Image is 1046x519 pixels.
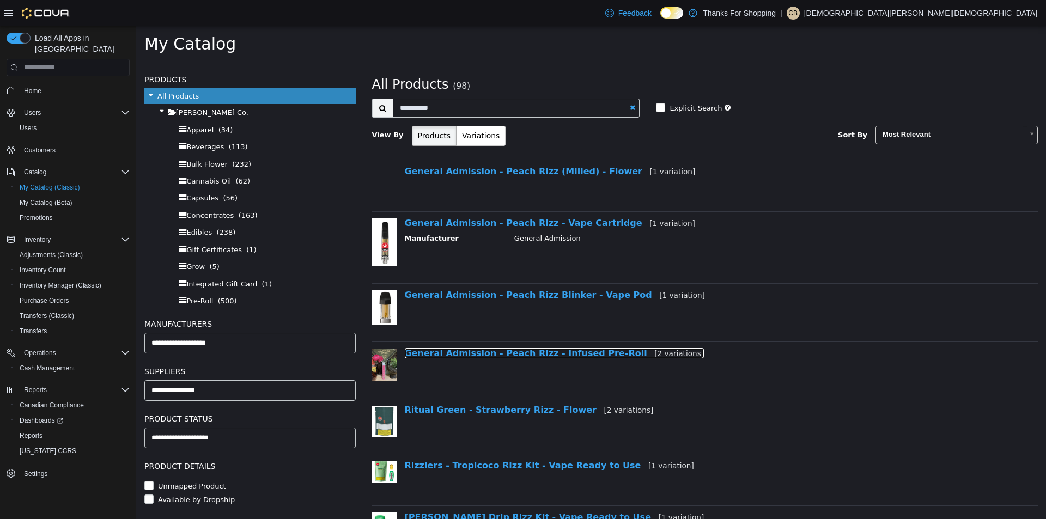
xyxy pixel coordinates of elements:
[15,279,106,292] a: Inventory Manager (Classic)
[82,100,97,108] span: (34)
[20,144,60,157] a: Customers
[11,247,134,262] button: Adjustments (Classic)
[15,429,130,442] span: Reports
[50,100,77,108] span: Apparel
[236,105,267,113] span: View By
[8,339,220,352] h5: Suppliers
[2,345,134,361] button: Operations
[73,236,83,245] span: (5)
[20,143,130,157] span: Customers
[15,196,130,209] span: My Catalog (Beta)
[618,8,652,19] span: Feedback
[20,312,74,320] span: Transfers (Classic)
[276,100,320,120] button: Products
[24,386,47,394] span: Reports
[15,211,57,224] a: Promotions
[99,151,114,159] span: (62)
[787,7,800,20] div: Christian Bishop
[780,7,782,20] p: |
[8,291,220,304] h5: Manufacturers
[24,349,56,357] span: Operations
[126,254,136,262] span: (1)
[269,207,370,221] th: Manufacturer
[20,383,130,396] span: Reports
[40,82,112,90] span: [PERSON_NAME] Co.
[269,434,558,444] a: Rizzlers - Tropicoco Rizz Kit - Vape Ready to Use[1 variation]
[20,233,55,246] button: Inventory
[15,248,130,261] span: Adjustments (Classic)
[8,47,220,60] h5: Products
[804,7,1037,20] p: [DEMOGRAPHIC_DATA][PERSON_NAME][DEMOGRAPHIC_DATA]
[24,146,56,155] span: Customers
[20,281,101,290] span: Inventory Manager (Classic)
[50,202,76,210] span: Edibles
[236,264,260,298] img: 150
[11,308,134,323] button: Transfers (Classic)
[22,8,70,19] img: Cova
[20,447,76,455] span: [US_STATE] CCRS
[702,105,731,113] span: Sort By
[11,278,134,293] button: Inventory Manager (Classic)
[20,166,51,179] button: Catalog
[24,87,41,95] span: Home
[80,202,99,210] span: (238)
[740,100,887,117] span: Most Relevant
[50,219,106,228] span: Gift Certificates
[2,232,134,247] button: Inventory
[15,294,130,307] span: Purchase Orders
[2,105,134,120] button: Users
[11,120,134,136] button: Users
[236,322,260,355] img: 150
[15,429,47,442] a: Reports
[102,185,121,193] span: (163)
[50,151,95,159] span: Cannabis Oil
[20,296,69,305] span: Purchase Orders
[24,235,51,244] span: Inventory
[236,486,260,517] img: 150
[15,294,74,307] a: Purchase Orders
[20,251,83,259] span: Adjustments (Classic)
[24,469,47,478] span: Settings
[15,196,77,209] a: My Catalog (Beta)
[11,413,134,428] a: Dashboards
[20,401,84,410] span: Canadian Compliance
[87,168,101,176] span: (56)
[269,322,568,332] a: General Admission - Peach Rizz - Infused Pre-Roll[2 variations]
[20,383,51,396] button: Reports
[522,487,568,496] small: [1 variation]
[20,124,37,132] span: Users
[96,134,115,142] span: (232)
[15,121,41,135] a: Users
[11,398,134,413] button: Canadian Compliance
[20,346,130,359] span: Operations
[601,2,656,24] a: Feedback
[20,106,45,119] button: Users
[20,233,130,246] span: Inventory
[11,195,134,210] button: My Catalog (Beta)
[514,141,560,150] small: [1 variation]
[11,361,134,376] button: Cash Management
[15,264,70,277] a: Inventory Count
[15,399,130,412] span: Canadian Compliance
[20,183,80,192] span: My Catalog (Classic)
[50,168,82,176] span: Capsules
[7,78,130,510] nav: Complex example
[24,108,41,117] span: Users
[50,185,98,193] span: Concentrates
[8,386,220,399] h5: Product Status
[31,33,130,54] span: Load All Apps in [GEOGRAPHIC_DATA]
[15,181,130,194] span: My Catalog (Classic)
[269,192,559,202] a: General Admission - Peach Rizz - Vape Cartridge[1 variation]
[513,193,559,202] small: [1 variation]
[20,106,130,119] span: Users
[20,416,63,425] span: Dashboards
[11,293,134,308] button: Purchase Orders
[20,327,47,335] span: Transfers
[2,83,134,99] button: Home
[660,7,683,19] input: Dark Mode
[19,455,90,466] label: Unmapped Product
[236,435,260,456] img: 150
[20,198,72,207] span: My Catalog (Beta)
[20,467,52,480] a: Settings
